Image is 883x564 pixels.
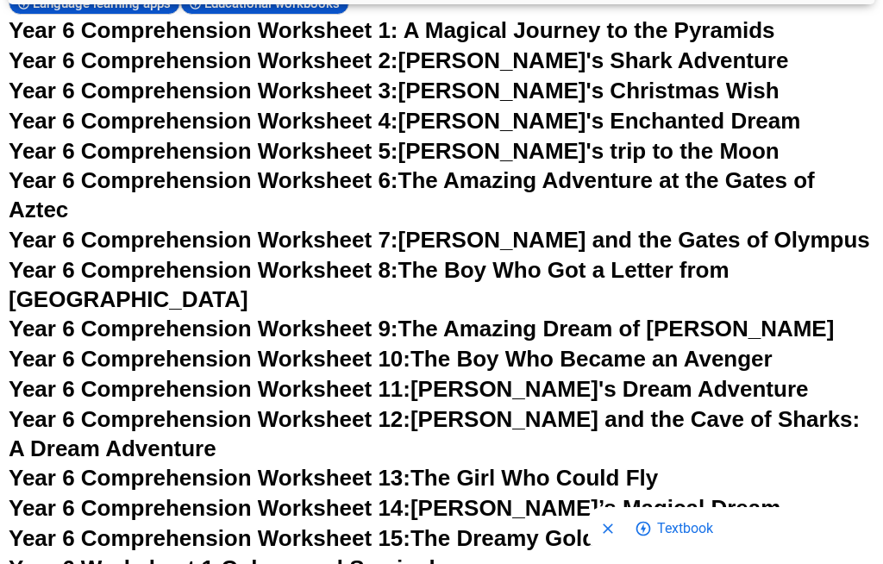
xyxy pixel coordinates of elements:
span: Year 6 Comprehension Worksheet 2: [9,47,398,73]
span: Year 6 Comprehension Worksheet 4: [9,108,398,134]
span: Year 6 Comprehension Worksheet 5: [9,138,398,164]
a: Year 6 Comprehension Worksheet 15:The Dreamy Gold Medal [9,525,666,551]
a: Year 6 Comprehension Worksheet 12:[PERSON_NAME] and the Cave of Sharks: A Dream Adventure [9,406,860,461]
a: Year 6 Comprehension Worksheet 2:[PERSON_NAME]'s Shark Adventure [9,47,788,73]
a: Year 6 Comprehension Worksheet 5:[PERSON_NAME]'s trip to the Moon [9,138,780,164]
a: Year 6 Comprehension Worksheet 4:[PERSON_NAME]'s Enchanted Dream [9,108,800,134]
a: Year 6 Comprehension Worksheet 6:The Amazing Adventure at the Gates of Aztec [9,167,815,222]
span: Year 6 Comprehension Worksheet 9: [9,316,398,342]
span: Year 6 Comprehension Worksheet 10: [9,346,410,372]
span: Year 6 Comprehension Worksheet 6: [9,167,398,193]
a: Year 6 Comprehension Worksheet 13:The Girl Who Could Fly [9,465,658,491]
a: Year 6 Comprehension Worksheet 9:The Amazing Dream of [PERSON_NAME] [9,316,834,342]
a: Year 6 Comprehension Worksheet 7:[PERSON_NAME] and the Gates of Olympus [9,227,870,253]
a: Year 6 Comprehension Worksheet 8:The Boy Who Got a Letter from [GEOGRAPHIC_DATA] [9,257,730,312]
span: Year 6 Comprehension Worksheet 11: [9,376,410,402]
a: Year 6 Comprehension Worksheet 14:[PERSON_NAME]’s Magical Dream [9,495,780,521]
span: Year 6 Comprehension Worksheet 15: [9,525,410,551]
a: Year 6 Comprehension Worksheet 11:[PERSON_NAME]'s Dream Adventure [9,376,808,402]
span: Year 6 Comprehension Worksheet 12: [9,406,410,432]
a: Year 6 Comprehension Worksheet 1: A Magical Journey to the Pyramids [9,17,775,43]
a: Year 6 Comprehension Worksheet 10:The Boy Who Became an Avenger [9,346,773,372]
a: Year 6 Comprehension Worksheet 3:[PERSON_NAME]'s Christmas Wish [9,78,780,103]
span: Year 6 Comprehension Worksheet 8: [9,257,398,283]
iframe: Chat Widget [587,369,883,564]
span: Year 6 Comprehension Worksheet 7: [9,227,398,253]
span: Year 6 Comprehension Worksheet 14: [9,495,410,521]
span: Year 6 Comprehension Worksheet 13: [9,465,410,491]
span: Year 6 Comprehension Worksheet 3: [9,78,398,103]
